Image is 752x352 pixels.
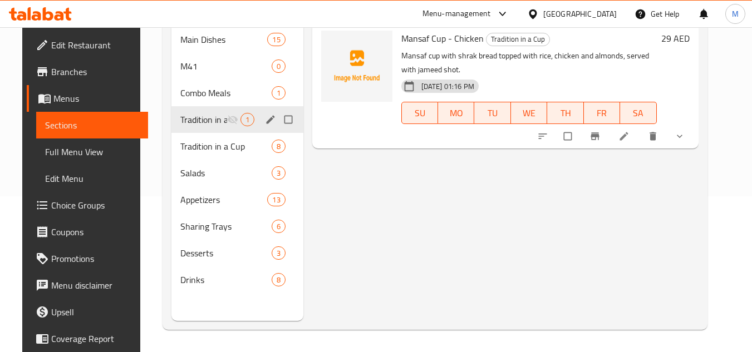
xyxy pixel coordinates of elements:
[171,240,303,266] div: Desserts3
[479,105,506,121] span: TU
[51,279,139,292] span: Menu disclaimer
[180,193,267,206] span: Appetizers
[268,195,284,205] span: 13
[272,168,285,179] span: 3
[171,186,303,213] div: Appetizers13
[486,33,550,46] div: Tradition in a Cup
[584,102,620,124] button: FR
[272,273,286,286] div: items
[530,124,557,148] button: sort-choices
[51,305,139,319] span: Upsell
[267,193,285,206] div: items
[552,105,579,121] span: TH
[625,105,652,121] span: SA
[27,272,148,299] a: Menu disclaimer
[620,102,656,124] button: SA
[511,102,547,124] button: WE
[45,145,139,158] span: Full Menu View
[180,140,271,153] span: Tradition in a Cup
[618,131,632,142] a: Edit menu item
[321,31,392,102] img: Mansaf Cup - Chicken
[583,124,610,148] button: Branch-specific-item
[272,220,286,233] div: items
[406,105,434,121] span: SU
[180,33,267,46] span: Main Dishes
[171,266,303,293] div: Drinks8
[180,113,227,126] span: Tradition in a Cup
[557,126,581,147] span: Select to update
[36,165,148,192] a: Edit Menu
[401,49,657,77] p: Mansaf cup with shrak bread topped with rice, chicken and almonds, served with jameed shot.
[180,273,271,286] span: Drinks
[272,141,285,152] span: 8
[27,219,148,245] a: Coupons
[515,105,543,121] span: WE
[272,248,285,259] span: 3
[547,102,583,124] button: TH
[27,192,148,219] a: Choice Groups
[51,38,139,52] span: Edit Restaurant
[641,124,667,148] button: delete
[272,86,286,100] div: items
[171,26,303,53] div: Main Dishes15
[171,133,303,160] div: Tradition in a Cup8
[267,33,285,46] div: items
[272,140,286,153] div: items
[27,299,148,325] a: Upsell
[674,131,685,142] svg: Show Choices
[272,60,286,73] div: items
[180,166,271,180] span: Salads
[422,7,491,21] div: Menu-management
[732,8,739,20] span: M
[27,58,148,85] a: Branches
[180,220,271,233] span: Sharing Trays
[171,106,303,133] div: Tradition in a Cup1edit
[27,85,148,112] a: Menus
[180,60,271,73] div: M41
[263,112,280,127] button: edit
[51,225,139,239] span: Coupons
[180,86,271,100] span: Combo Meals
[486,33,549,46] span: Tradition in a Cup
[180,246,271,260] span: Desserts
[588,105,616,121] span: FR
[36,112,148,138] a: Sections
[53,92,139,105] span: Menus
[36,138,148,165] a: Full Menu View
[543,8,617,20] div: [GEOGRAPHIC_DATA]
[45,172,139,185] span: Edit Menu
[272,275,285,285] span: 8
[171,80,303,106] div: Combo Meals1
[51,252,139,265] span: Promotions
[51,332,139,345] span: Coverage Report
[241,115,254,125] span: 1
[227,114,238,125] svg: Inactive section
[272,246,286,260] div: items
[45,118,139,132] span: Sections
[171,160,303,186] div: Salads3
[171,22,303,298] nav: Menu sections
[27,325,148,352] a: Coverage Report
[268,34,284,45] span: 15
[401,30,484,47] span: Mansaf Cup - Chicken
[27,32,148,58] a: Edit Restaurant
[443,105,470,121] span: MO
[51,199,139,212] span: Choice Groups
[272,61,285,72] span: 0
[171,53,303,80] div: M410
[27,245,148,272] a: Promotions
[661,31,690,46] h6: 29 AED
[272,221,285,232] span: 6
[171,213,303,240] div: Sharing Trays6
[474,102,510,124] button: TU
[240,113,254,126] div: items
[438,102,474,124] button: MO
[401,102,438,124] button: SU
[417,81,479,92] span: [DATE] 01:16 PM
